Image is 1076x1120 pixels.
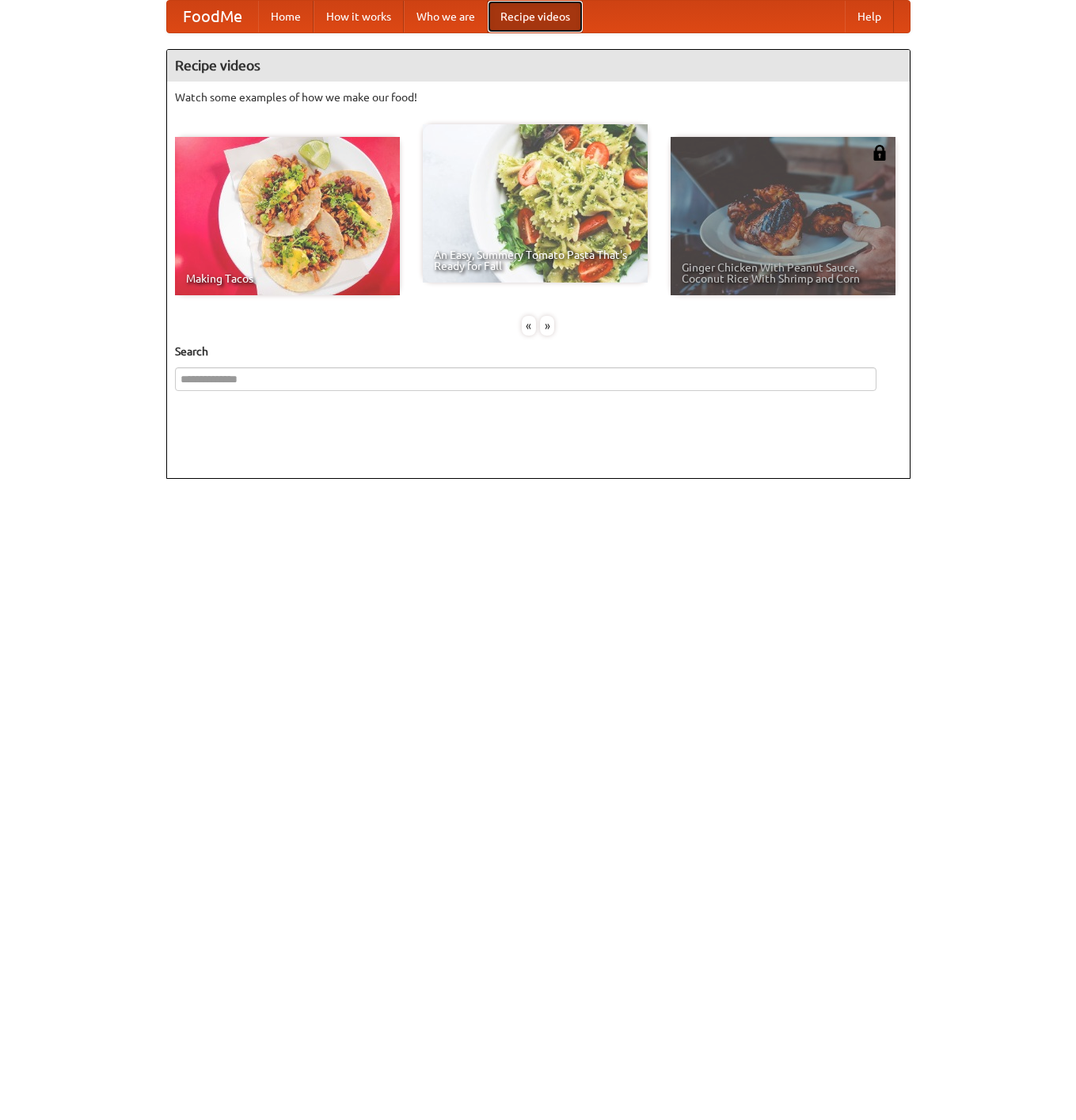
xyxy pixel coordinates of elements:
p: Watch some examples of how we make our food! [175,89,902,105]
a: How it works [314,1,404,32]
a: An Easy, Summery Tomato Pasta That's Ready for Fall [423,124,648,283]
a: Help [845,1,894,32]
a: Making Tacos [175,137,400,295]
a: Recipe videos [488,1,583,32]
span: An Easy, Summery Tomato Pasta That's Ready for Fall [434,249,637,271]
div: « [522,316,536,336]
span: Making Tacos [186,273,389,284]
a: Home [258,1,314,32]
a: Who we are [404,1,488,32]
div: » [540,316,554,336]
a: FoodMe [167,1,258,32]
img: 483408.png [872,145,888,161]
h4: Recipe videos [167,50,910,82]
h5: Search [175,344,902,359]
